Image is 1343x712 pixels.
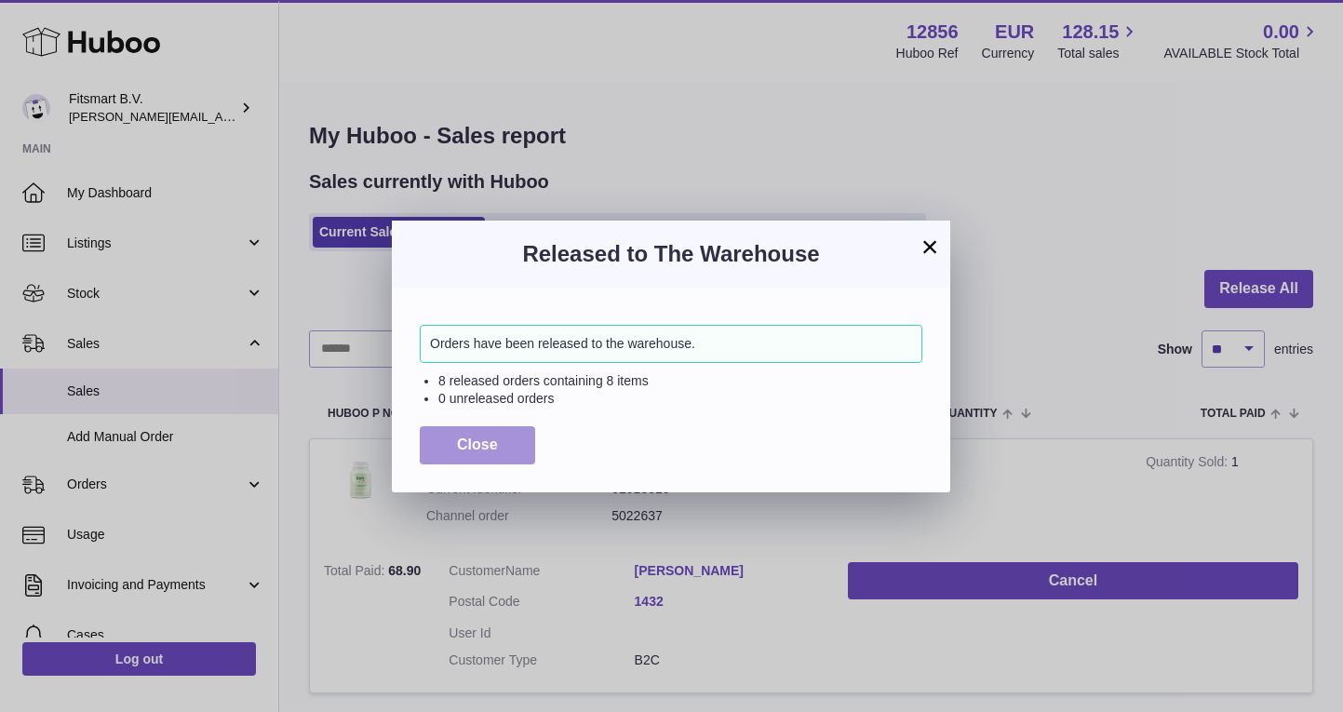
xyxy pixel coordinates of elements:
[438,390,922,408] li: 0 unreleased orders
[420,426,535,464] button: Close
[420,239,922,269] h3: Released to The Warehouse
[420,325,922,363] div: Orders have been released to the warehouse.
[919,235,941,258] button: ×
[438,372,922,390] li: 8 released orders containing 8 items
[457,437,498,452] span: Close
